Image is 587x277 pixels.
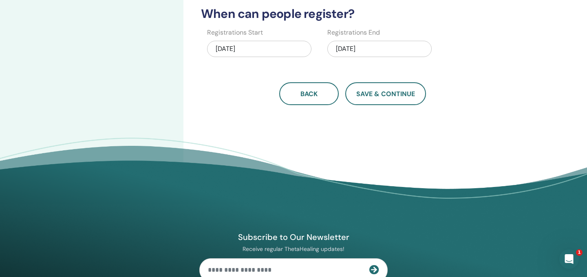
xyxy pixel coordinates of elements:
[199,232,388,242] h4: Subscribe to Our Newsletter
[356,90,415,98] span: Save & Continue
[327,41,432,57] div: [DATE]
[559,249,579,269] iframe: Intercom live chat
[345,82,426,105] button: Save & Continue
[576,249,583,256] span: 1
[279,82,339,105] button: Back
[207,28,263,37] label: Registrations Start
[327,28,380,37] label: Registrations End
[196,7,509,21] h3: When can people register?
[199,245,388,253] p: Receive regular ThetaHealing updates!
[207,41,311,57] div: [DATE]
[300,90,318,98] span: Back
